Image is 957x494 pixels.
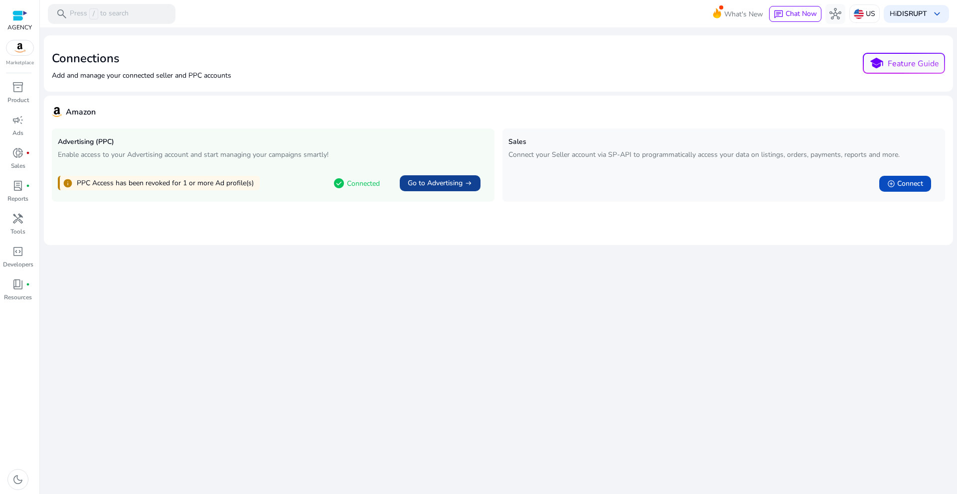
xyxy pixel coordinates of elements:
span: arrow_right_alt [465,179,473,187]
button: Go to Advertisingarrow_right_alt [400,175,480,191]
span: book_4 [12,278,24,290]
span: info [63,178,73,188]
p: US [866,5,875,22]
b: DISRUPT [897,9,927,18]
p: Feature Guide [888,58,939,70]
h4: Amazon [66,108,96,117]
span: donut_small [12,147,24,159]
p: Product [7,96,29,105]
p: Connected [347,178,380,189]
span: Go to Advertising [408,178,463,188]
button: chatChat Now [769,6,821,22]
p: Hi [890,10,927,17]
span: chat [774,9,784,19]
img: us.svg [854,9,864,19]
img: amazon.svg [6,40,33,55]
p: Marketplace [6,59,34,67]
span: handyman [12,213,24,225]
p: Ads [12,128,23,137]
h5: Sales [508,138,939,146]
h5: Advertising (PPC) [58,138,488,146]
p: Reports [7,194,28,203]
p: AGENCY [7,23,32,32]
p: Connect your Seller account via SP-API to programmatically access your data on listings, orders, ... [508,149,939,160]
span: school [869,56,884,71]
span: search [56,8,68,20]
span: code_blocks [12,246,24,257]
span: check_circle [333,177,345,189]
button: schoolFeature Guide [863,53,945,74]
p: Resources [4,293,32,302]
span: lab_profile [12,180,24,192]
span: / [89,8,98,19]
span: inventory_2 [12,81,24,93]
p: Tools [10,227,25,236]
span: fiber_manual_record [26,151,30,155]
h2: Connections [52,51,231,66]
p: Developers [3,260,33,269]
span: keyboard_arrow_down [931,8,943,20]
p: Add and manage your connected seller and PPC accounts [52,70,231,81]
span: fiber_manual_record [26,282,30,286]
p: Enable access to your Advertising account and start managing your campaigns smartly! [58,149,488,160]
span: fiber_manual_record [26,184,30,188]
span: dark_mode [12,474,24,486]
span: Connect [897,179,923,189]
span: campaign [12,114,24,126]
p: PPC Access has been revoked for 1 or more Ad profile(s) [77,178,254,188]
button: hub [825,4,845,24]
p: Press to search [70,8,129,19]
span: Chat Now [786,9,817,18]
span: hub [829,8,841,20]
span: What's New [724,5,763,23]
button: add_circleConnect [879,176,931,192]
a: add_circleConnect [871,172,939,196]
p: Sales [11,161,25,170]
a: Go to Advertisingarrow_right_alt [392,171,488,195]
span: add_circle [887,180,895,188]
